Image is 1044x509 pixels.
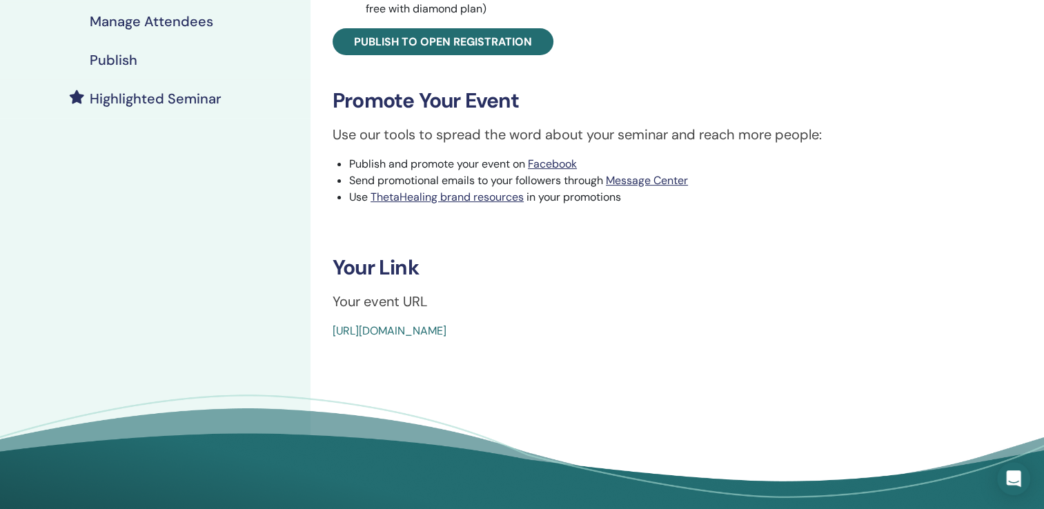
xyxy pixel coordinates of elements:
[349,156,985,172] li: Publish and promote your event on
[333,88,985,113] h3: Promote Your Event
[606,173,688,188] a: Message Center
[371,190,524,204] a: ThetaHealing brand resources
[349,189,985,206] li: Use in your promotions
[349,172,985,189] li: Send promotional emails to your followers through
[333,28,553,55] a: Publish to open registration
[90,13,213,30] h4: Manage Attendees
[997,462,1030,495] div: Open Intercom Messenger
[333,124,985,145] p: Use our tools to spread the word about your seminar and reach more people:
[354,34,532,49] span: Publish to open registration
[333,291,985,312] p: Your event URL
[333,323,446,338] a: [URL][DOMAIN_NAME]
[333,255,985,280] h3: Your Link
[528,157,577,171] a: Facebook
[90,52,137,68] h4: Publish
[90,90,221,107] h4: Highlighted Seminar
